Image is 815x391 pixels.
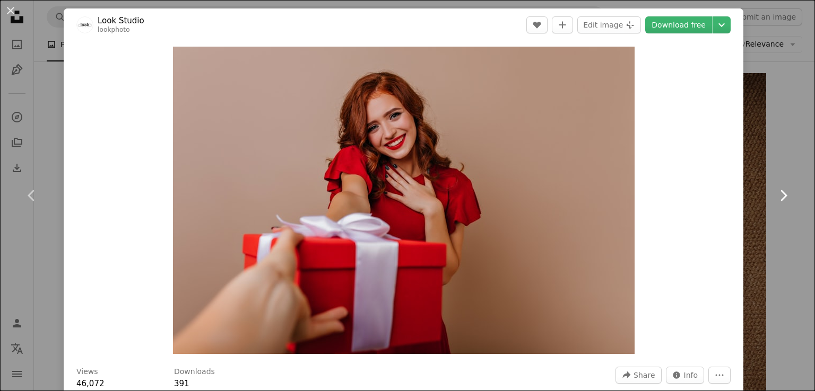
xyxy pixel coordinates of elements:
[526,16,548,33] button: Like
[666,367,705,384] button: Stats about this image
[173,47,635,354] button: Zoom in on this image
[713,16,731,33] button: Choose download size
[751,145,815,246] a: Next
[708,367,731,384] button: More Actions
[577,16,641,33] button: Edit image
[615,367,661,384] button: Share this image
[98,15,144,26] a: Look Studio
[174,379,189,388] span: 391
[98,26,130,33] a: lookphoto
[174,367,215,377] h3: Downloads
[76,367,98,377] h3: Views
[552,16,573,33] button: Add to Collection
[76,379,105,388] span: 46,072
[634,367,655,383] span: Share
[684,367,698,383] span: Info
[76,16,93,33] img: Go to Look Studio's profile
[173,47,635,354] img: a woman holding a red gift box with a white ribbon
[645,16,712,33] a: Download free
